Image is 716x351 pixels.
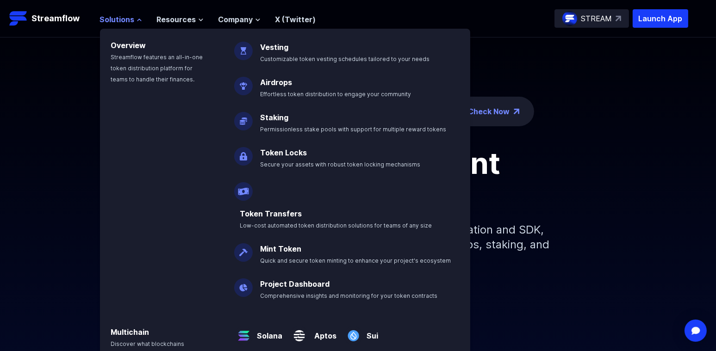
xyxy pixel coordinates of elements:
a: Token Locks [260,148,307,157]
a: Aptos [309,323,336,341]
span: Permissionless stake pools with support for multiple reward tokens [260,126,446,133]
img: Airdrops [234,69,253,95]
img: top-right-arrow.png [514,109,519,114]
a: Airdrops [260,78,292,87]
span: Solutions [100,14,135,25]
span: Customizable token vesting schedules tailored to your needs [260,55,430,62]
button: Company [218,14,261,25]
img: top-right-arrow.svg [616,16,621,21]
span: Quick and secure token minting to enhance your project's ecosystem [260,257,451,264]
div: Open Intercom Messenger [685,320,707,342]
button: Solutions [100,14,142,25]
img: Mint Token [234,236,253,262]
img: Token Locks [234,140,253,166]
a: Token Transfers [240,209,302,218]
img: Vesting [234,34,253,60]
img: Streamflow Logo [9,9,28,28]
p: Streamflow [31,12,80,25]
a: Mint Token [260,244,301,253]
span: Effortless token distribution to engage your community [260,91,411,98]
a: Solana [253,323,282,341]
a: Check Now [468,106,510,117]
img: Project Dashboard [234,271,253,297]
span: Secure your assets with robust token locking mechanisms [260,161,420,168]
span: Low-cost automated token distribution solutions for teams of any size [240,222,432,229]
button: Launch App [633,9,688,28]
a: STREAM [554,9,629,28]
a: Multichain [111,327,149,337]
span: Streamflow features an all-in-one token distribution platform for teams to handle their finances. [111,54,203,83]
a: X (Twitter) [275,15,316,24]
span: Resources [157,14,196,25]
img: streamflow-logo-circle.png [562,11,577,26]
span: Company [218,14,253,25]
a: Streamflow [9,9,91,28]
a: Overview [111,41,146,50]
a: Staking [260,113,288,122]
button: Resources [157,14,204,25]
p: STREAM [581,13,612,24]
img: Solana [234,319,253,345]
img: Aptos [290,319,309,345]
img: Payroll [234,175,253,201]
img: Staking [234,105,253,130]
a: Vesting [260,43,288,52]
span: Comprehensive insights and monitoring for your token contracts [260,292,437,299]
a: Project Dashboard [260,279,330,289]
a: Sui [363,323,378,341]
img: Sui [344,319,363,345]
